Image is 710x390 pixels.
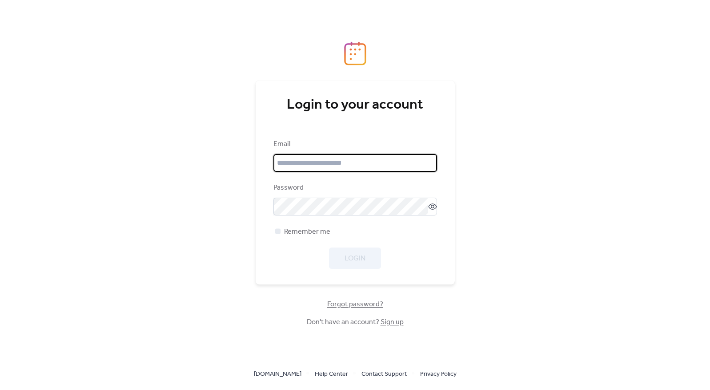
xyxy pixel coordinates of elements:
a: Forgot password? [327,302,383,307]
img: logo [344,41,366,65]
div: Password [273,183,435,193]
a: Sign up [381,315,404,329]
a: Help Center [315,368,348,379]
div: Login to your account [273,96,437,114]
span: Contact Support [361,369,407,380]
div: Email [273,139,435,150]
span: Don't have an account? [307,317,404,328]
a: Contact Support [361,368,407,379]
span: Forgot password? [327,299,383,310]
span: Help Center [315,369,348,380]
span: [DOMAIN_NAME] [254,369,301,380]
a: [DOMAIN_NAME] [254,368,301,379]
span: Privacy Policy [420,369,457,380]
a: Privacy Policy [420,368,457,379]
span: Remember me [284,227,330,237]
